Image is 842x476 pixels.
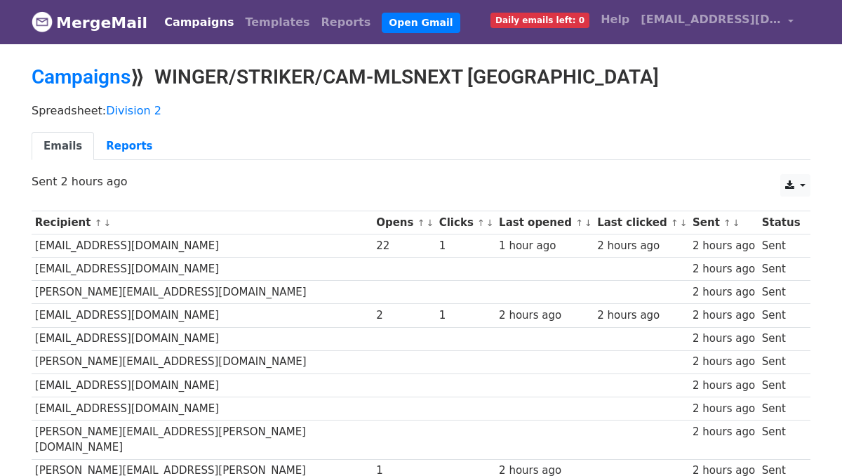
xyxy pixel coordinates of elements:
a: ↓ [426,218,434,228]
th: Clicks [436,211,495,234]
a: MergeMail [32,8,147,37]
td: Sent [759,350,803,373]
td: [EMAIL_ADDRESS][DOMAIN_NAME] [32,327,373,350]
h2: ⟫ WINGER/STRIKER/CAM-MLSNEXT [GEOGRAPHIC_DATA] [32,65,810,89]
td: Sent [759,304,803,327]
a: Reports [94,132,164,161]
div: 2 [376,308,432,324]
a: ↓ [584,218,592,228]
th: Opens [373,211,436,234]
td: [PERSON_NAME][EMAIL_ADDRESS][PERSON_NAME][DOMAIN_NAME] [32,420,373,459]
a: Reports [316,8,377,37]
td: Sent [759,397,803,420]
a: ↑ [417,218,425,228]
td: [EMAIL_ADDRESS][DOMAIN_NAME] [32,304,373,327]
p: Spreadsheet: [32,103,810,118]
div: 1 hour ago [499,238,590,254]
td: [EMAIL_ADDRESS][DOMAIN_NAME] [32,397,373,420]
td: Sent [759,327,803,350]
div: 2 hours ago [693,284,755,300]
th: Sent [689,211,759,234]
th: Last opened [495,211,594,234]
a: ↑ [723,218,731,228]
a: Division 2 [106,104,161,117]
td: Sent [759,420,803,459]
div: 2 hours ago [693,354,755,370]
th: Recipient [32,211,373,234]
a: ↑ [575,218,583,228]
a: Help [595,6,635,34]
td: Sent [759,258,803,281]
a: ↑ [671,218,679,228]
td: Sent [759,373,803,397]
a: ↓ [733,218,740,228]
img: MergeMail logo [32,11,53,32]
div: 1 [439,238,493,254]
span: Daily emails left: 0 [490,13,589,28]
a: Templates [239,8,315,37]
a: ↓ [486,218,494,228]
div: 1 [439,308,493,324]
div: 2 hours ago [597,308,686,324]
a: ↑ [95,218,102,228]
td: [EMAIL_ADDRESS][DOMAIN_NAME] [32,234,373,258]
a: ↓ [103,218,111,228]
div: 2 hours ago [693,378,755,394]
div: 2 hours ago [499,308,590,324]
td: [PERSON_NAME][EMAIL_ADDRESS][DOMAIN_NAME] [32,281,373,304]
td: [EMAIL_ADDRESS][DOMAIN_NAME] [32,373,373,397]
a: [EMAIL_ADDRESS][DOMAIN_NAME] [635,6,799,39]
div: 2 hours ago [693,238,755,254]
div: 2 hours ago [693,308,755,324]
p: Sent 2 hours ago [32,174,810,189]
a: Open Gmail [382,13,460,33]
td: [EMAIL_ADDRESS][DOMAIN_NAME] [32,258,373,281]
div: 2 hours ago [693,401,755,417]
div: 2 hours ago [693,331,755,347]
a: Emails [32,132,94,161]
td: Sent [759,234,803,258]
td: [PERSON_NAME][EMAIL_ADDRESS][DOMAIN_NAME] [32,350,373,373]
span: [EMAIL_ADDRESS][DOMAIN_NAME] [641,11,781,28]
td: Sent [759,281,803,304]
th: Last clicked [594,211,689,234]
a: ↓ [680,218,688,228]
a: Daily emails left: 0 [485,6,595,34]
a: ↑ [477,218,485,228]
div: 22 [376,238,432,254]
div: 2 hours ago [597,238,686,254]
div: 2 hours ago [693,424,755,440]
a: Campaigns [32,65,131,88]
div: 2 hours ago [693,261,755,277]
a: Campaigns [159,8,239,37]
th: Status [759,211,803,234]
